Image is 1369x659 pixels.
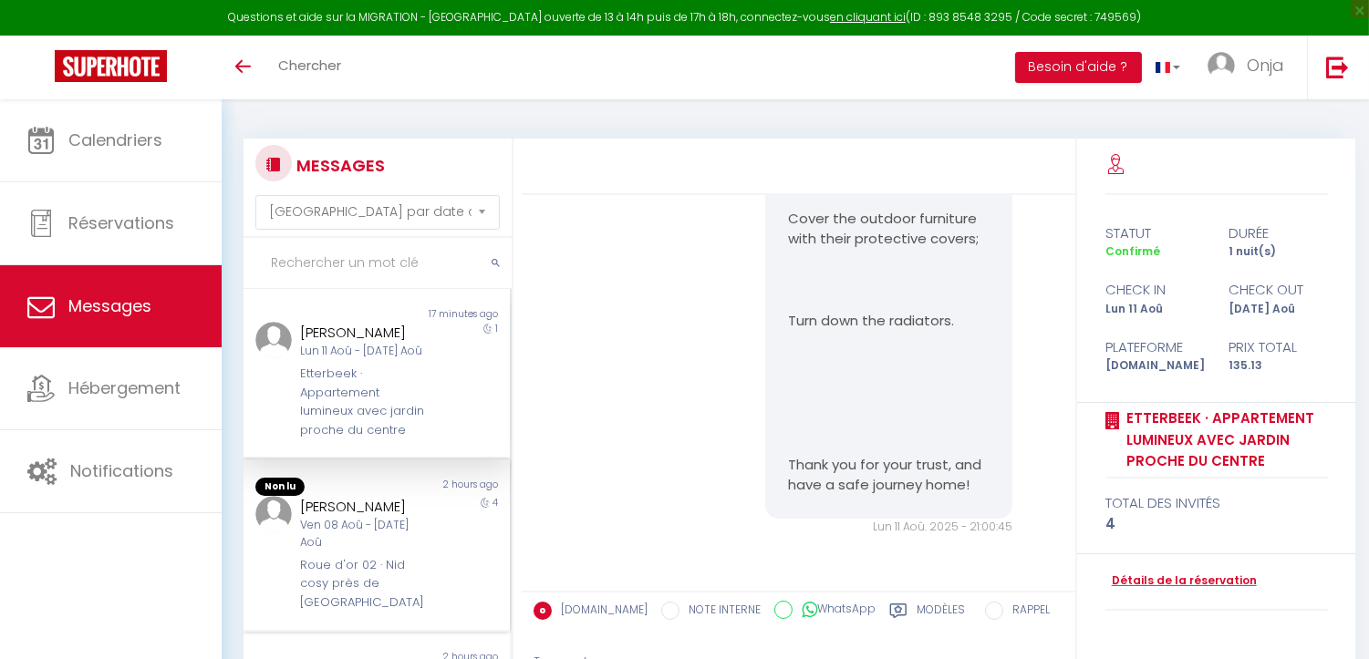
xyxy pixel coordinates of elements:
img: Super Booking [55,50,167,82]
a: ... Onja [1194,36,1307,99]
span: Notifications [70,459,173,482]
div: [DATE] Aoû [1217,301,1340,318]
span: Calendriers [68,129,162,151]
div: check in [1094,279,1217,301]
a: Chercher [264,36,355,99]
label: NOTE INTERNE [679,602,761,622]
input: Rechercher un mot clé [244,238,512,289]
div: Roue d'or 02 · Nid cosy près de [GEOGRAPHIC_DATA] [300,556,431,612]
img: logout [1326,56,1349,78]
div: Plateforme [1094,336,1217,358]
span: 4 [493,496,498,510]
p: Thank you for your trust, and have a safe journey home! [788,455,990,496]
label: RAPPEL [1003,602,1050,622]
h3: MESSAGES [292,145,385,186]
label: [DOMAIN_NAME] [552,602,648,622]
div: [DOMAIN_NAME] [1094,357,1217,375]
div: Lun 11 Aoû. 2025 - 21:00:45 [765,519,1012,536]
img: ... [1208,52,1235,79]
button: Besoin d'aide ? [1015,52,1142,83]
a: en cliquant ici [830,9,906,25]
div: Prix total [1217,336,1340,358]
div: [PERSON_NAME] [300,496,431,518]
a: Détails de la réservation [1105,572,1257,590]
p: Cover the outdoor furniture with their protective covers; [788,209,990,250]
div: check out [1217,279,1340,301]
div: 4 [1105,513,1328,535]
div: 135.13 [1217,357,1340,375]
img: ... [255,322,292,358]
img: ... [255,496,292,532]
div: durée [1217,222,1340,244]
div: Lun 11 Aoû [1094,301,1217,318]
div: 2 hours ago [377,478,510,496]
span: Hébergement [68,376,181,399]
div: [PERSON_NAME] [300,322,431,344]
span: Onja [1247,54,1284,77]
div: total des invités [1105,492,1328,514]
span: Chercher [278,56,341,75]
span: Réservations [68,211,174,234]
div: Etterbeek · Appartement lumineux avec jardin proche du centre [300,365,431,439]
div: Ven 08 Aoû - [DATE] Aoû [300,517,431,551]
a: Etterbeek · Appartement lumineux avec jardin proche du centre [1120,407,1328,472]
span: Messages [68,294,151,317]
span: Non lu [255,478,305,496]
span: 1 [495,322,498,335]
div: Lun 11 Aoû - [DATE] Aoû [300,343,431,360]
div: statut [1094,222,1217,244]
label: WhatsApp [793,601,876,621]
label: Modèles [917,602,965,624]
span: Confirmé [1105,243,1160,259]
p: Turn down the radiators. [788,311,990,332]
div: 17 minutes ago [377,307,510,322]
div: 1 nuit(s) [1217,243,1340,261]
